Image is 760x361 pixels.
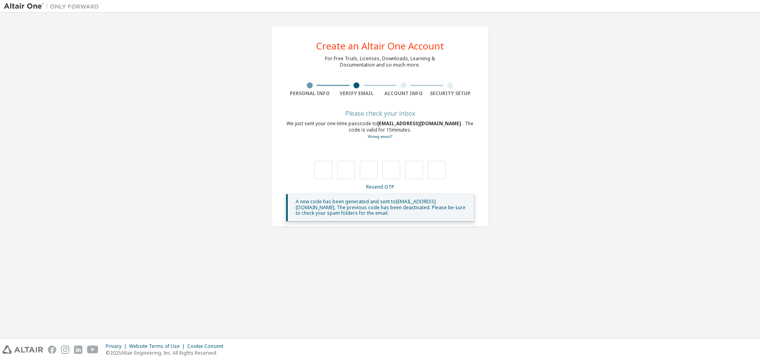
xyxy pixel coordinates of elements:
[61,346,69,354] img: instagram.svg
[4,2,103,10] img: Altair One
[296,198,465,216] span: A new code has been generated and sent to [EMAIL_ADDRESS][DOMAIN_NAME] . The previous code has be...
[106,343,129,350] div: Privacy
[427,90,474,97] div: Security Setup
[187,343,228,350] div: Cookie Consent
[129,343,187,350] div: Website Terms of Use
[366,183,394,190] a: Resend OTP
[333,90,380,97] div: Verify Email
[74,346,82,354] img: linkedin.svg
[380,90,427,97] div: Account Info
[106,350,228,356] p: © 2025 Altair Engineering, Inc. All Rights Reserved.
[377,120,462,127] span: [EMAIL_ADDRESS][DOMAIN_NAME]
[2,346,43,354] img: altair_logo.svg
[286,120,474,140] div: We just sent your one-time passcode to . The code is valid for 15 minutes.
[286,90,333,97] div: Personal Info
[368,134,392,139] a: Go back to the registration form
[48,346,56,354] img: facebook.svg
[286,111,474,116] div: Please check your inbox
[325,55,435,68] div: For Free Trials, Licenses, Downloads, Learning & Documentation and so much more.
[87,346,99,354] img: youtube.svg
[316,41,444,51] div: Create an Altair One Account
